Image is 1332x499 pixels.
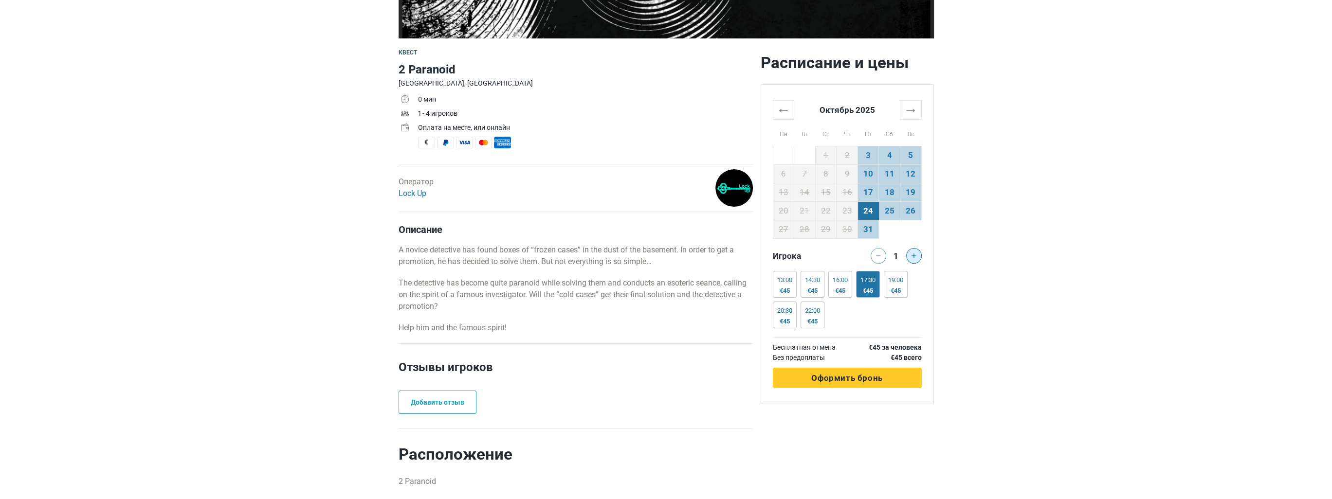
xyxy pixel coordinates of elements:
p: 2 Paranoid [399,476,753,487]
div: Игрока [769,248,847,264]
th: Вт [794,119,816,146]
h1: 2 Paranoid [399,61,753,78]
th: Октябрь 2025 [794,100,900,119]
span: Квест [399,49,418,56]
td: 27 [773,220,794,238]
td: 29 [815,220,837,238]
td: 3 [858,146,879,164]
div: 19:00 [888,276,903,284]
div: 22:00 [805,307,820,315]
td: 4 [879,146,900,164]
td: 23 [837,201,858,220]
img: 38af86134b65d0f1l.png [715,169,753,207]
td: 26 [900,201,921,220]
div: [GEOGRAPHIC_DATA], [GEOGRAPHIC_DATA] [399,78,753,89]
td: 17 [858,183,879,201]
td: 1 - 4 игроков [418,107,753,122]
td: 30 [837,220,858,238]
td: 2 [837,146,858,164]
div: 20:30 [777,307,792,315]
div: 17:30 [860,276,876,284]
td: 18 [879,183,900,201]
p: A novice detective has found boxes of “frozen cases” in the dust of the basement. In order to get... [399,244,753,267]
th: Вс [900,119,921,146]
div: €45 [888,287,903,295]
div: €45 [777,318,792,325]
td: 6 [773,164,794,183]
h2: Отзывы игроков [399,358,753,391]
td: 28 [794,220,816,238]
th: → [900,100,921,119]
p: The detective has become quite paranoid while solving them and conducts an esoteric seance, calli... [399,277,753,312]
p: Help him and the famous spirit! [399,322,753,334]
div: 16:00 [833,276,848,284]
td: 31 [858,220,879,238]
th: ← [773,100,794,119]
div: 13:00 [777,276,792,284]
span: American Express [494,137,511,148]
div: €45 [805,287,820,295]
td: 15 [815,183,837,201]
td: 1 [815,146,837,164]
th: Пн [773,119,794,146]
span: PayPal [437,137,454,148]
a: Добавить отзыв [399,391,476,414]
td: 11 [879,164,900,183]
td: 21 [794,201,816,220]
td: 22 [815,201,837,220]
div: €45 [833,287,848,295]
h2: Расписание и цены [761,53,934,72]
div: 14:30 [805,276,820,284]
td: 0 мин [418,93,753,107]
td: 16 [837,183,858,201]
h2: Расположение [399,445,753,464]
div: Оплата на месте, или онлайн [418,123,753,133]
td: 20 [773,201,794,220]
td: Бесплатная отмена [773,342,854,353]
th: Чт [837,119,858,146]
td: 7 [794,164,816,183]
td: 19 [900,183,921,201]
div: 1 [890,248,902,262]
td: 5 [900,146,921,164]
div: Оператор [399,176,434,199]
td: 8 [815,164,837,183]
th: €45 за человека [853,342,921,353]
h4: Описание [399,224,753,235]
td: 25 [879,201,900,220]
td: Без предоплаты [773,353,854,363]
th: €45 всего [853,353,921,363]
td: 12 [900,164,921,183]
td: 9 [837,164,858,183]
button: Оформить бронь [773,368,922,388]
div: €45 [860,287,876,295]
a: Lock Up [399,189,426,198]
td: 10 [858,164,879,183]
span: MasterCard [475,137,492,148]
div: €45 [777,287,792,295]
td: 13 [773,183,794,201]
th: Сб [879,119,900,146]
span: Наличные [418,137,435,148]
td: 24 [858,201,879,220]
span: Visa [456,137,473,148]
div: €45 [805,318,820,325]
td: 14 [794,183,816,201]
th: Пт [858,119,879,146]
span: Оформить бронь [811,373,883,383]
th: Ср [815,119,837,146]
